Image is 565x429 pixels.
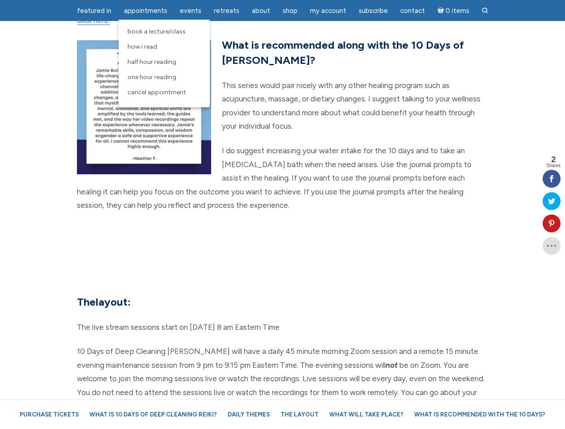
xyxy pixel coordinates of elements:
a: Events [174,2,207,20]
span: Book a Lecture/Class [127,28,186,35]
a: Cancel Appointment [123,85,205,100]
p: I do suggest increasing your water intake for the 10 days and to take an [MEDICAL_DATA] bath when... [77,144,489,212]
a: What is recommended with the 10 Days? [410,407,550,422]
span: How I Read [127,43,157,50]
span: Appointments [124,7,167,15]
a: One Hour Reading [123,70,205,85]
a: Book a Lecture/Class [123,24,205,39]
span: Shop [283,7,297,15]
span: Retreats [214,7,239,15]
span: 0 items [446,8,469,14]
a: Shop [277,2,303,20]
strong: The layout: [77,295,131,308]
strong: not [386,361,398,370]
a: featured in [72,2,117,20]
p: The live stream sessions start on [DATE] 8 am Eastern Time [77,320,489,334]
span: Subscribe [359,7,388,15]
a: Cart0 items [432,1,475,20]
span: Half Hour Reading [127,58,176,66]
a: How I Read [123,39,205,55]
span: One Hour Reading [127,73,176,81]
a: To learn more, click here. [77,2,476,25]
strong: What is recommended along with the 10 Days of [PERSON_NAME]? [222,38,464,67]
a: Daily Themes [223,407,274,422]
i: Cart [438,7,446,15]
a: What will take place? [325,407,408,422]
span: Shares [546,164,561,168]
a: The Layout [276,407,323,422]
p: 10 Days of Deep Cleaning [PERSON_NAME] will have a daily 45 minute morning Zoom session and a rem... [77,345,489,413]
a: What is 10 Days of Deep Cleaning Reiki? [85,407,221,422]
a: Retreats [208,2,245,20]
a: Subscribe [353,2,393,20]
p: This series would pair nicely with any other healing program such as acupuncture, massage, or die... [77,79,489,133]
span: 2 [546,156,561,164]
a: Half Hour Reading [123,55,205,70]
a: My Account [305,2,352,20]
span: Cancel Appointment [127,88,186,96]
a: Appointments [119,2,173,20]
a: Purchase Tickets [15,407,83,422]
span: featured in [77,7,111,15]
a: Contact [395,2,430,20]
span: Contact [400,7,425,15]
a: About [246,2,276,20]
span: About [252,7,270,15]
span: My Account [310,7,346,15]
span: Events [180,7,201,15]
